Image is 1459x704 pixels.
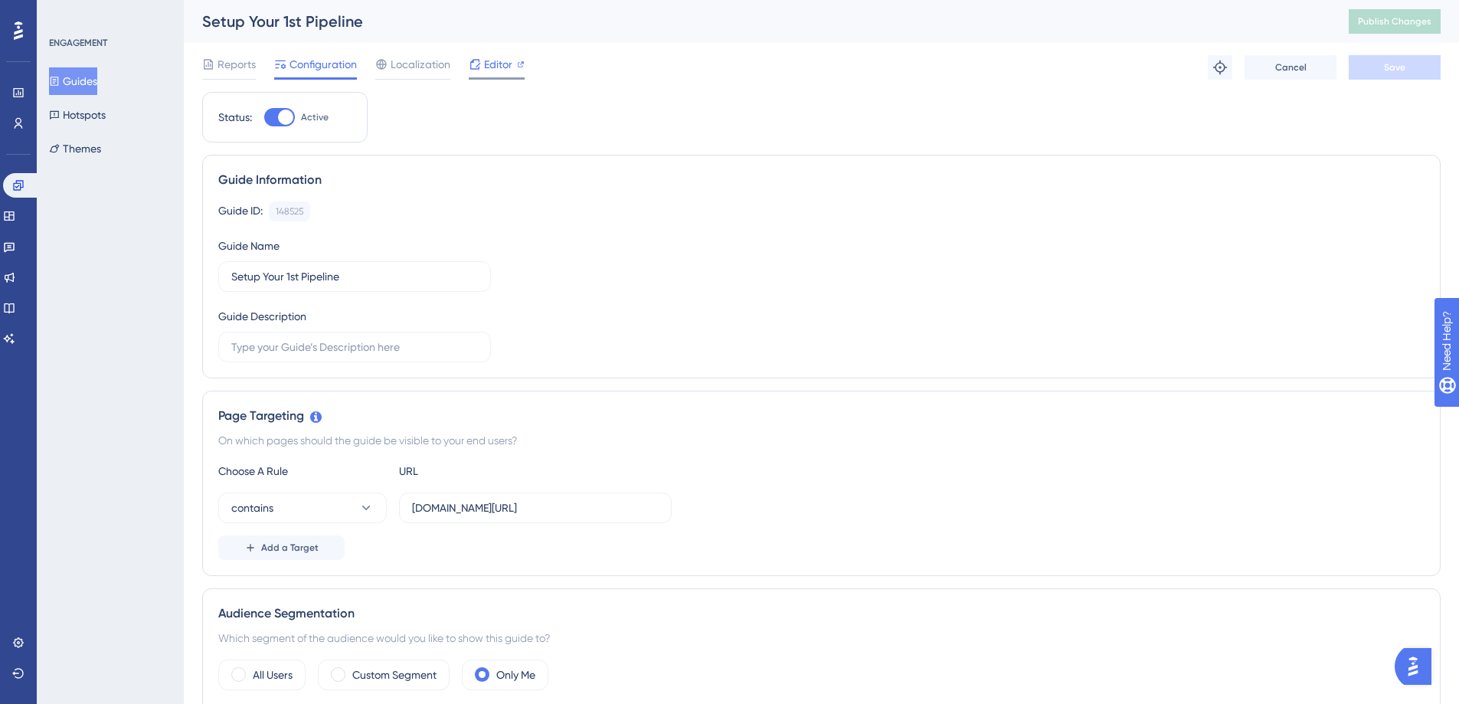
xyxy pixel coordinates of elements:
[412,499,659,516] input: yourwebsite.com/path
[276,205,303,218] div: 148525
[49,37,107,49] div: ENGAGEMENT
[218,307,306,326] div: Guide Description
[231,268,478,285] input: Type your Guide’s Name here
[218,493,387,523] button: contains
[399,462,568,480] div: URL
[1349,9,1441,34] button: Publish Changes
[231,339,478,355] input: Type your Guide’s Description here
[253,666,293,684] label: All Users
[36,4,96,22] span: Need Help?
[290,55,357,74] span: Configuration
[218,171,1425,189] div: Guide Information
[49,67,97,95] button: Guides
[218,237,280,255] div: Guide Name
[218,535,345,560] button: Add a Target
[218,407,1425,425] div: Page Targeting
[1349,55,1441,80] button: Save
[218,431,1425,450] div: On which pages should the guide be visible to your end users?
[218,629,1425,647] div: Which segment of the audience would you like to show this guide to?
[496,666,535,684] label: Only Me
[1275,61,1307,74] span: Cancel
[202,11,1310,32] div: Setup Your 1st Pipeline
[218,108,252,126] div: Status:
[218,55,256,74] span: Reports
[484,55,512,74] span: Editor
[49,135,101,162] button: Themes
[218,201,263,221] div: Guide ID:
[1358,15,1431,28] span: Publish Changes
[352,666,437,684] label: Custom Segment
[49,101,106,129] button: Hotspots
[218,604,1425,623] div: Audience Segmentation
[301,111,329,123] span: Active
[218,462,387,480] div: Choose A Rule
[1245,55,1336,80] button: Cancel
[1395,643,1441,689] iframe: UserGuiding AI Assistant Launcher
[231,499,273,517] span: contains
[261,542,319,554] span: Add a Target
[391,55,450,74] span: Localization
[1384,61,1405,74] span: Save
